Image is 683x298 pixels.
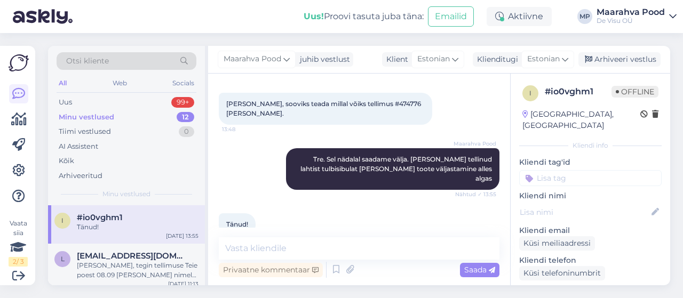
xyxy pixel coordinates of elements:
[464,265,495,275] span: Saada
[77,261,198,280] div: [PERSON_NAME], tegin tellimuse Teie poest 08.09 [PERSON_NAME] nimele. Millal [PERSON_NAME] võiks ...
[578,52,661,67] div: Arhiveeri vestlus
[519,285,662,296] p: Klienditeekond
[487,7,552,26] div: Aktiivne
[179,126,194,137] div: 0
[545,85,611,98] div: # io0vghm1
[519,266,605,280] div: Küsi telefoninumbrit
[520,206,649,218] input: Lisa nimi
[304,11,324,21] b: Uus!
[9,257,28,267] div: 2 / 3
[597,17,665,25] div: De Visu OÜ
[77,222,198,232] div: Tänud!
[473,54,518,65] div: Klienditugi
[59,156,74,166] div: Kõik
[304,10,424,23] div: Proovi tasuta juba täna:
[168,280,198,288] div: [DATE] 11:13
[527,53,560,65] span: Estonian
[519,157,662,168] p: Kliendi tag'id
[577,9,592,24] div: MP
[166,232,198,240] div: [DATE] 13:55
[222,125,262,133] span: 13:48
[519,190,662,202] p: Kliendi nimi
[454,140,496,148] span: Maarahva Pood
[300,155,494,182] span: Tre. Sel nädalal saadame välja. [PERSON_NAME] tellinud lahtist tulbisibulat [PERSON_NAME] toote v...
[110,76,129,90] div: Web
[66,55,109,67] span: Otsi kliente
[597,8,677,25] a: Maarahva PoodDe Visu OÜ
[177,112,194,123] div: 12
[519,255,662,266] p: Kliendi telefon
[529,89,531,97] span: i
[61,216,63,224] span: i
[611,86,658,98] span: Offline
[522,109,640,131] div: [GEOGRAPHIC_DATA], [GEOGRAPHIC_DATA]
[382,54,408,65] div: Klient
[226,220,248,228] span: Tänud!
[59,97,72,108] div: Uus
[417,53,450,65] span: Estonian
[519,141,662,150] div: Kliendi info
[59,126,111,137] div: Tiimi vestlused
[519,236,595,251] div: Küsi meiliaadressi
[519,225,662,236] p: Kliendi email
[224,53,281,65] span: Maarahva Pood
[9,54,29,71] img: Askly Logo
[170,76,196,90] div: Socials
[102,189,150,199] span: Minu vestlused
[428,6,474,27] button: Emailid
[77,213,123,222] span: #io0vghm1
[9,219,28,267] div: Vaata siia
[59,171,102,181] div: Arhiveeritud
[226,100,423,117] span: [PERSON_NAME], sooviks teada millal võiks tellimus #474776 [PERSON_NAME].
[597,8,665,17] div: Maarahva Pood
[171,97,194,108] div: 99+
[219,263,323,277] div: Privaatne kommentaar
[455,190,496,198] span: Nähtud ✓ 13:55
[61,255,65,263] span: l
[77,251,188,261] span: liinamiidla@gmail.com
[59,112,114,123] div: Minu vestlused
[519,170,662,186] input: Lisa tag
[296,54,350,65] div: juhib vestlust
[59,141,98,152] div: AI Assistent
[57,76,69,90] div: All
